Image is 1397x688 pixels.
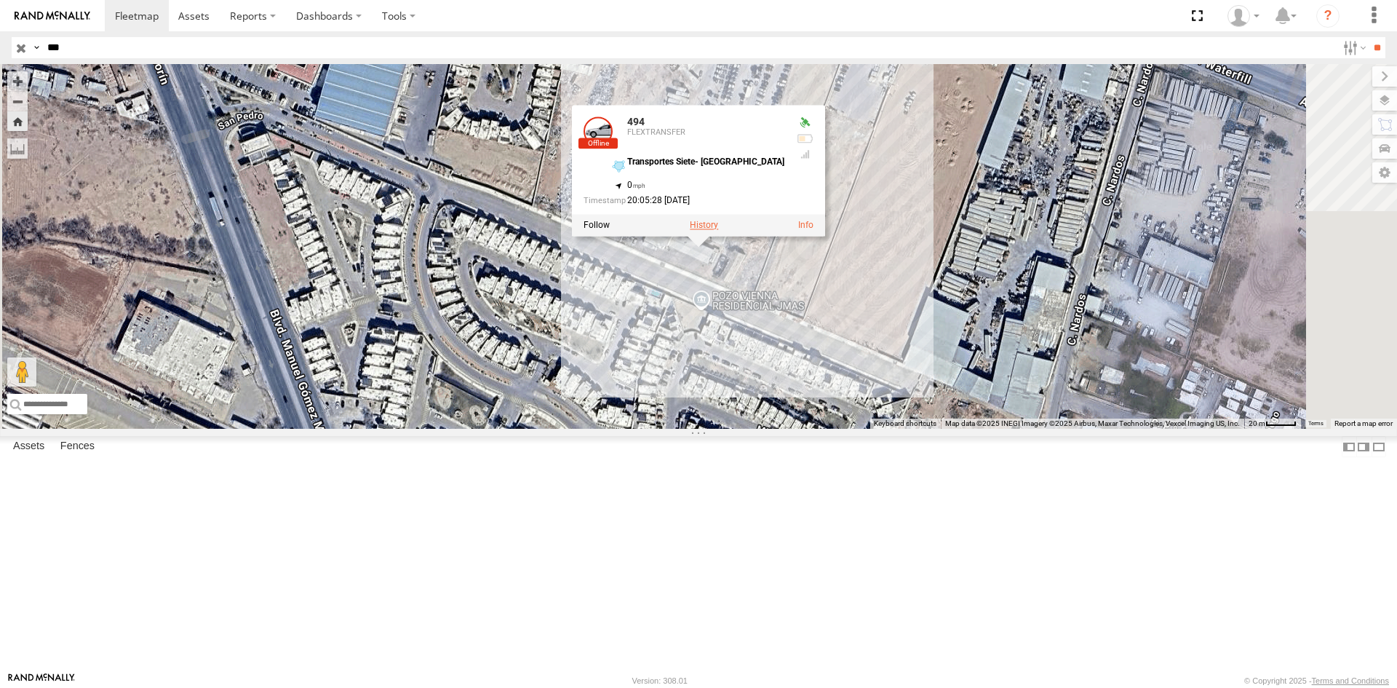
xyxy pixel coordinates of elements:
label: Map Settings [1372,162,1397,183]
button: Zoom out [7,91,28,111]
div: No voltage information received from this device. [796,133,813,144]
label: Hide Summary Table [1372,436,1386,457]
button: Drag Pegman onto the map to open Street View [7,357,36,387]
div: FLEXTRANSFER [627,128,784,137]
label: Realtime tracking of Asset [584,220,610,230]
i: ? [1316,4,1340,28]
div: Date/time of location update [584,196,784,205]
span: 0 [627,180,645,190]
span: 20 m [1249,419,1265,427]
label: Assets [6,437,52,457]
a: View Asset Details [798,220,813,230]
button: Zoom in [7,71,28,91]
label: Dock Summary Table to the Left [1342,436,1356,457]
button: Keyboard shortcuts [874,419,936,429]
label: View Asset History [690,220,718,230]
a: Visit our Website [8,673,75,688]
a: Terms and Conditions [1312,676,1389,685]
button: Zoom Home [7,111,28,131]
button: Map Scale: 20 m per 39 pixels [1244,419,1301,429]
div: Version: 308.01 [632,676,688,685]
span: Map data ©2025 INEGI Imagery ©2025 Airbus, Maxar Technologies, Vexcel Imaging US, Inc. [945,419,1240,427]
label: Dock Summary Table to the Right [1356,436,1371,457]
a: View Asset Details [584,117,613,146]
label: Search Filter Options [1337,37,1369,58]
div: Last Event GSM Signal Strength [796,149,813,160]
div: Transportes Siete- [GEOGRAPHIC_DATA] [627,158,784,167]
div: Roberto Garcia [1222,5,1265,27]
label: Fences [53,437,102,457]
label: Search Query [31,37,42,58]
label: Measure [7,138,28,159]
div: © Copyright 2025 - [1244,676,1389,685]
a: Terms (opens in new tab) [1308,421,1324,427]
a: Report a map error [1334,419,1393,427]
img: rand-logo.svg [15,11,90,21]
div: Valid GPS Fix [796,117,813,129]
a: 494 [627,116,645,128]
